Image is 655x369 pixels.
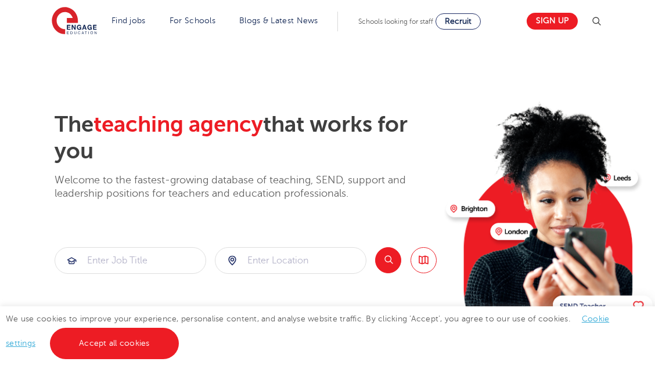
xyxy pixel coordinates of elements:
a: Find jobs [111,16,146,25]
img: Engage Education [52,7,97,36]
div: Submit [215,247,366,274]
input: Submit [55,248,206,273]
a: Blogs & Latest News [239,16,318,25]
div: Submit [55,247,206,274]
h2: The that works for you [55,111,437,165]
input: Submit [215,248,366,273]
a: Recruit [436,13,481,30]
span: We use cookies to improve your experience, personalise content, and analyse website traffic. By c... [6,314,609,348]
a: Accept all cookies [50,328,179,359]
span: Recruit [445,17,472,26]
a: For Schools [170,16,215,25]
span: teaching agency [93,112,263,137]
p: Welcome to the fastest-growing database of teaching, SEND, support and leadership positions for t... [55,173,437,201]
span: Schools looking for staff [358,17,433,26]
button: Search [375,247,401,273]
a: Sign up [527,13,578,30]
